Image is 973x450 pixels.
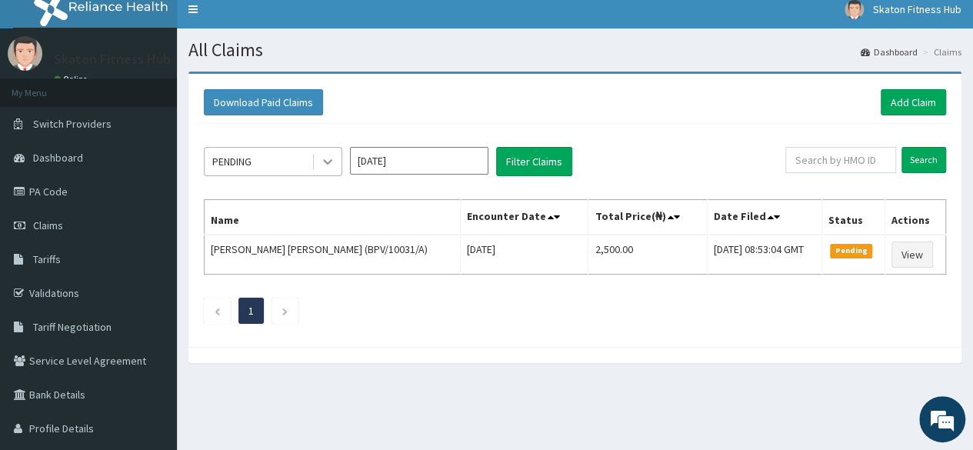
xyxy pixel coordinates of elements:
input: Search [901,147,946,173]
span: Dashboard [33,151,83,165]
span: Switch Providers [33,117,112,131]
span: Skaton Fitness Hub [873,2,961,16]
td: 2,500.00 [588,235,708,275]
th: Name [205,200,461,235]
span: Tariff Negotiation [33,320,112,334]
li: Claims [919,45,961,58]
span: Claims [33,218,63,232]
td: [DATE] 08:53:04 GMT [708,235,822,275]
th: Encounter Date [460,200,588,235]
input: Search by HMO ID [785,147,896,173]
td: [DATE] [460,235,588,275]
a: Add Claim [881,89,946,115]
a: Next page [282,304,288,318]
h1: All Claims [188,40,961,60]
span: Tariffs [33,252,61,266]
a: Previous page [214,304,221,318]
a: Online [54,74,91,85]
a: View [891,242,933,268]
div: PENDING [212,154,252,169]
th: Actions [885,200,945,235]
span: Pending [830,244,872,258]
p: Skaton Fitness Hub [54,52,171,66]
a: Dashboard [861,45,918,58]
th: Status [822,200,885,235]
th: Date Filed [708,200,822,235]
a: Page 1 is your current page [248,304,254,318]
button: Download Paid Claims [204,89,323,115]
button: Filter Claims [496,147,572,176]
img: User Image [8,36,42,71]
td: [PERSON_NAME] [PERSON_NAME] (BPV/10031/A) [205,235,461,275]
th: Total Price(₦) [588,200,708,235]
input: Select Month and Year [350,147,488,175]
